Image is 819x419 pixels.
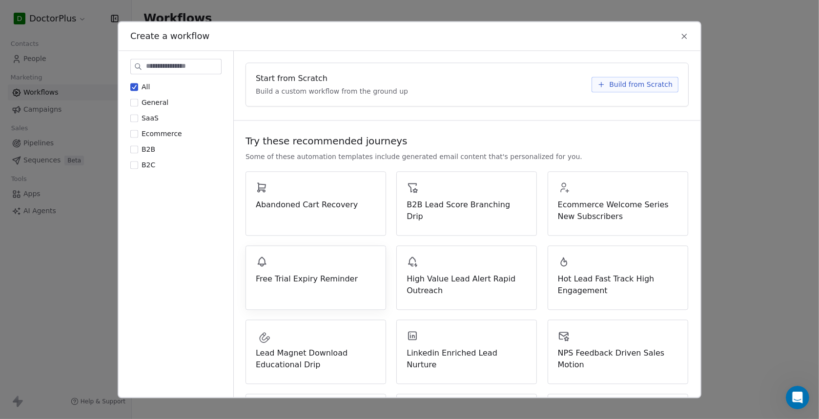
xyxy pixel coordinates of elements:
[8,299,187,316] textarea: Message…
[592,77,678,92] button: Build from Scratch
[130,82,138,92] button: All
[142,145,155,153] span: B2B
[256,199,376,211] span: Abandoned Cart Recovery
[407,273,527,297] span: High Value Lead Alert Rapid Outreach
[6,4,25,22] button: go back
[256,86,408,96] span: Build a custom workflow from the ground up
[609,80,673,89] span: Build from Scratch
[256,347,376,371] span: Lead Magnet Download Educational Drip
[15,319,23,327] button: Emoji picker
[142,161,155,169] span: B2C
[246,134,408,148] span: Try these recommended journeys
[8,254,187,283] div: Albert says…
[130,160,138,170] button: B2C
[31,319,39,327] button: Gif picker
[142,130,182,138] span: Ecommerce
[8,76,160,237] div: Además, muestra el "Business Name" en la parte superior y el "Workspace Name" en el menú desplega...
[171,4,189,21] div: Close
[89,82,148,90] b: Business Name
[16,81,152,110] div: Además, muestra el " " en la parte superior y el " " en el menú desplegable.
[16,45,138,55] div: Entiendo.
[35,297,187,327] div: Hola, el tema del correo, sabemos algo? No llega para poder confirmar....
[142,99,168,106] span: General
[8,76,187,254] div: Mrinal says…
[130,98,138,107] button: General
[47,5,72,12] h1: Mrinal
[407,347,527,371] span: Linkedin Enriched Lead Nurture
[256,273,376,285] span: Free Trial Expiry Reminder
[130,30,209,42] span: Create a workflow
[558,347,678,371] span: NPS Feedback Driven Sales Motion
[47,12,95,22] p: Active 14h ago
[558,273,678,297] span: Hot Lead Fast Track High Engagement
[167,316,183,331] button: Send a message…
[407,199,527,222] span: B2B Lead Score Branching Drip
[62,319,70,327] button: Start recording
[16,239,65,244] div: Mrinal • 15h ago
[8,297,187,339] div: Albert says…
[16,60,138,69] div: Te contactaré con más información.
[153,4,171,22] button: Home
[130,144,138,154] button: B2B
[142,83,150,91] span: All
[8,283,187,297] div: [DATE]
[100,254,187,276] div: Y el tema del correo?
[558,199,678,222] span: Ecommerce Welcome Series New Subscribers
[786,386,809,409] iframe: Intercom live chat
[46,319,54,327] button: Upload attachment
[142,114,159,122] span: SaaS
[8,39,145,75] div: Entiendo.Te contactaré con más información.
[107,260,180,270] div: Y el tema del correo?
[28,5,43,21] img: Profile image for Mrinal
[130,113,138,123] button: SaaS
[8,39,187,76] div: Mrinal says…
[246,152,582,161] span: Some of these automation templates include generated email content that's personalized for you.
[256,73,328,84] span: Start from Scratch
[130,129,138,139] button: Ecommerce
